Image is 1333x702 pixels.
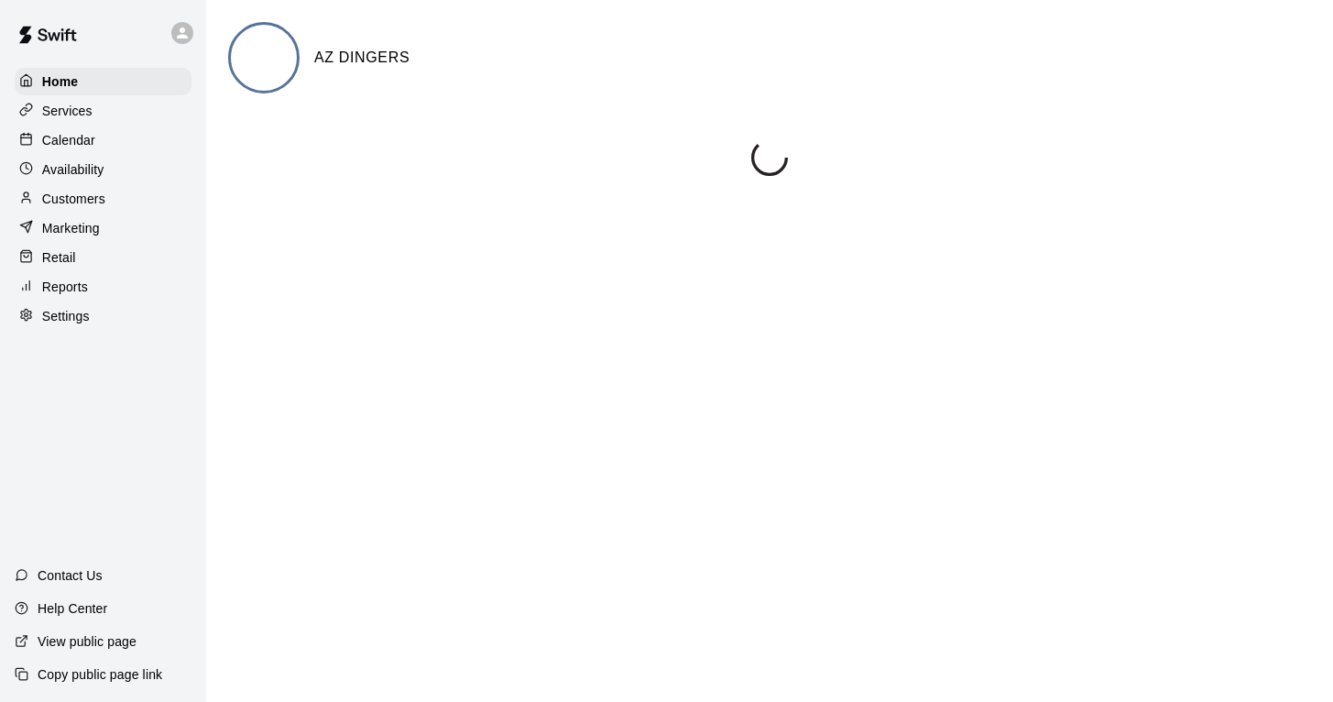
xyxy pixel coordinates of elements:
a: Availability [15,156,191,183]
p: Contact Us [38,566,103,585]
p: Calendar [42,131,95,149]
p: Retail [42,248,76,267]
p: Availability [42,160,104,179]
p: Help Center [38,599,107,618]
a: Services [15,97,191,125]
p: View public page [38,632,137,651]
p: Services [42,102,93,120]
p: Settings [42,307,90,325]
p: Copy public page link [38,665,162,684]
p: Home [42,72,79,91]
a: Calendar [15,126,191,154]
p: Marketing [42,219,100,237]
a: Marketing [15,214,191,242]
a: Customers [15,185,191,213]
a: Home [15,68,191,95]
p: Reports [42,278,88,296]
h6: AZ DINGERS [314,46,410,70]
p: Customers [42,190,105,208]
a: Reports [15,273,191,301]
a: Settings [15,302,191,330]
a: Retail [15,244,191,271]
